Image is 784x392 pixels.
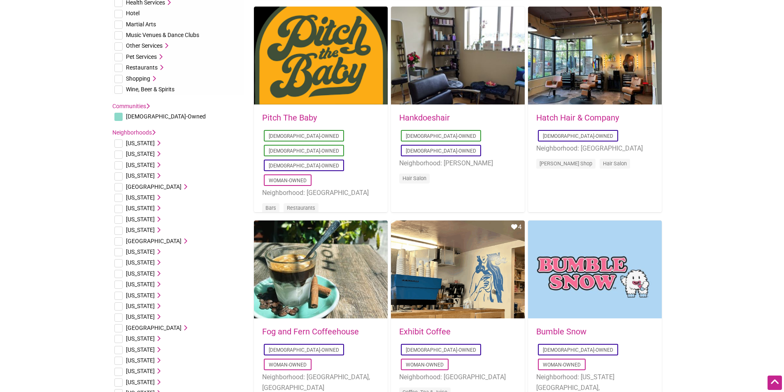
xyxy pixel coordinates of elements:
[126,86,174,93] span: Wine, Beer & Spirits
[126,379,155,385] span: [US_STATE]
[126,292,155,299] span: [US_STATE]
[269,133,339,139] a: [DEMOGRAPHIC_DATA]-Owned
[399,113,450,123] a: Hankdoeshair
[536,113,619,123] a: Hatch Hair & Company
[126,357,155,364] span: [US_STATE]
[406,362,444,368] a: Woman-Owned
[126,238,181,244] span: [GEOGRAPHIC_DATA]
[126,151,155,157] span: [US_STATE]
[406,347,476,353] a: [DEMOGRAPHIC_DATA]-Owned
[262,188,379,198] li: Neighborhood: [GEOGRAPHIC_DATA]
[768,376,782,390] div: Scroll Back to Top
[126,194,155,201] span: [US_STATE]
[603,160,627,167] a: Hair Salon
[126,216,155,223] span: [US_STATE]
[540,160,592,167] a: [PERSON_NAME] Shop
[269,148,339,154] a: [DEMOGRAPHIC_DATA]-Owned
[112,103,150,109] a: Communities
[126,368,155,374] span: [US_STATE]
[126,64,158,71] span: Restaurants
[262,113,317,123] a: Pitch The Baby
[269,163,339,169] a: [DEMOGRAPHIC_DATA]-Owned
[126,303,155,309] span: [US_STATE]
[269,362,307,368] a: Woman-Owned
[543,133,613,139] a: [DEMOGRAPHIC_DATA]-Owned
[536,143,654,154] li: Neighborhood: [GEOGRAPHIC_DATA]
[126,162,155,168] span: [US_STATE]
[112,129,156,136] a: Neighborhoods
[126,75,150,82] span: Shopping
[126,113,206,120] span: [DEMOGRAPHIC_DATA]-Owned
[262,327,359,336] a: Fog and Fern Coffeehouse
[126,281,155,288] span: [US_STATE]
[265,205,276,211] a: Bars
[126,313,155,320] span: [US_STATE]
[126,270,155,277] span: [US_STATE]
[126,42,163,49] span: Other Services
[126,325,181,331] span: [GEOGRAPHIC_DATA]
[126,21,156,28] span: Martial Arts
[126,140,155,146] span: [US_STATE]
[543,362,581,368] a: Woman-Owned
[536,327,586,336] a: Bumble Snow
[126,248,155,255] span: [US_STATE]
[399,372,516,383] li: Neighborhood: [GEOGRAPHIC_DATA]
[269,347,339,353] a: [DEMOGRAPHIC_DATA]-Owned
[126,227,155,233] span: [US_STATE]
[126,183,181,190] span: [GEOGRAPHIC_DATA]
[399,327,451,336] a: Exhibit Coffee
[269,178,307,183] a: Woman-Owned
[126,335,155,342] span: [US_STATE]
[126,259,155,266] span: [US_STATE]
[126,346,155,353] span: [US_STATE]
[399,158,516,169] li: Neighborhood: [PERSON_NAME]
[406,133,476,139] a: [DEMOGRAPHIC_DATA]-Owned
[287,205,315,211] a: Restaurants
[126,53,157,60] span: Pet Services
[126,205,155,211] span: [US_STATE]
[126,172,155,179] span: [US_STATE]
[126,32,199,38] span: Music Venues & Dance Clubs
[543,347,613,353] a: [DEMOGRAPHIC_DATA]-Owned
[402,175,426,181] a: Hair Salon
[406,148,476,154] a: [DEMOGRAPHIC_DATA]-Owned
[126,10,140,16] span: Hotel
